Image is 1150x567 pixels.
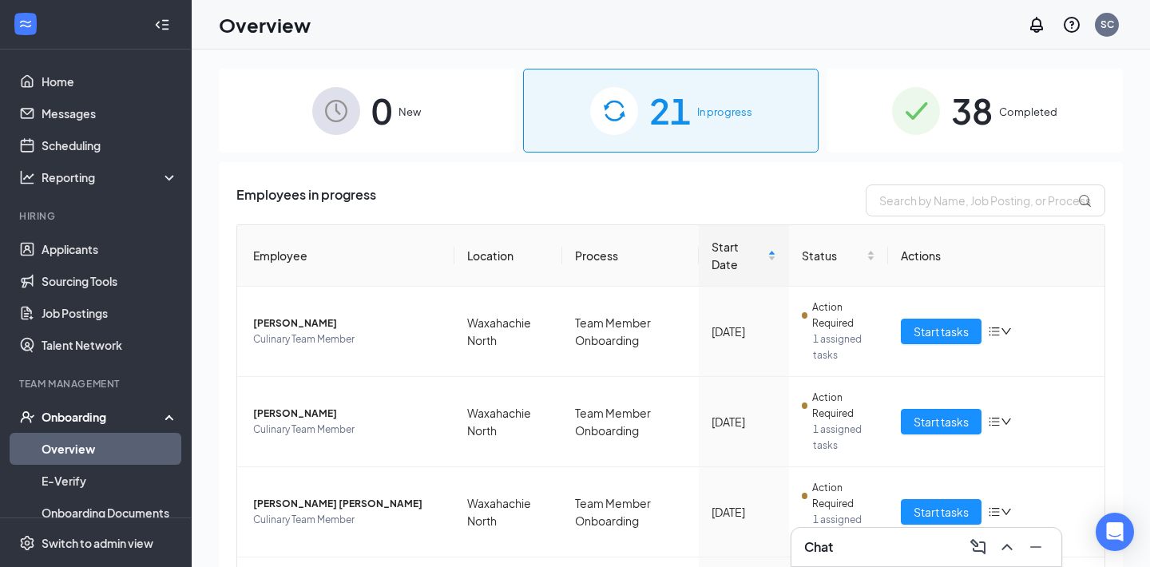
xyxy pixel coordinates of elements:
[813,331,874,363] span: 1 assigned tasks
[562,467,699,557] td: Team Member Onboarding
[649,83,691,138] span: 21
[969,537,988,557] svg: ComposeMessage
[42,535,153,551] div: Switch to admin view
[988,415,1001,428] span: bars
[42,169,179,185] div: Reporting
[42,497,178,529] a: Onboarding Documents
[18,16,34,32] svg: WorkstreamLogo
[1100,18,1114,31] div: SC
[914,413,969,430] span: Start tasks
[562,287,699,377] td: Team Member Onboarding
[712,413,777,430] div: [DATE]
[42,65,178,97] a: Home
[253,512,442,528] span: Culinary Team Member
[1027,15,1046,34] svg: Notifications
[253,315,442,331] span: [PERSON_NAME]
[966,534,991,560] button: ComposeMessage
[219,11,311,38] h1: Overview
[789,225,887,287] th: Status
[812,390,875,422] span: Action Required
[997,537,1017,557] svg: ChevronUp
[712,503,777,521] div: [DATE]
[42,409,165,425] div: Onboarding
[236,184,376,216] span: Employees in progress
[454,225,563,287] th: Location
[866,184,1105,216] input: Search by Name, Job Posting, or Process
[914,503,969,521] span: Start tasks
[1001,326,1012,337] span: down
[19,535,35,551] svg: Settings
[951,83,993,138] span: 38
[42,329,178,361] a: Talent Network
[253,422,442,438] span: Culinary Team Member
[371,83,392,138] span: 0
[994,534,1020,560] button: ChevronUp
[1023,534,1049,560] button: Minimize
[999,104,1057,120] span: Completed
[712,323,777,340] div: [DATE]
[454,377,563,467] td: Waxahachie North
[454,287,563,377] td: Waxahachie North
[802,247,862,264] span: Status
[253,496,442,512] span: [PERSON_NAME] [PERSON_NAME]
[253,331,442,347] span: Culinary Team Member
[712,238,765,273] span: Start Date
[697,104,752,120] span: In progress
[42,433,178,465] a: Overview
[1026,537,1045,557] svg: Minimize
[19,377,175,391] div: Team Management
[454,467,563,557] td: Waxahachie North
[988,325,1001,338] span: bars
[42,233,178,265] a: Applicants
[813,512,874,544] span: 1 assigned tasks
[562,377,699,467] td: Team Member Onboarding
[19,169,35,185] svg: Analysis
[42,129,178,161] a: Scheduling
[888,225,1105,287] th: Actions
[253,406,442,422] span: [PERSON_NAME]
[1062,15,1081,34] svg: QuestionInfo
[237,225,454,287] th: Employee
[1001,506,1012,517] span: down
[42,465,178,497] a: E-Verify
[914,323,969,340] span: Start tasks
[812,480,875,512] span: Action Required
[901,499,981,525] button: Start tasks
[19,409,35,425] svg: UserCheck
[42,97,178,129] a: Messages
[19,209,175,223] div: Hiring
[804,538,833,556] h3: Chat
[901,409,981,434] button: Start tasks
[1001,416,1012,427] span: down
[813,422,874,454] span: 1 assigned tasks
[42,297,178,329] a: Job Postings
[42,265,178,297] a: Sourcing Tools
[901,319,981,344] button: Start tasks
[562,225,699,287] th: Process
[399,104,421,120] span: New
[812,299,875,331] span: Action Required
[1096,513,1134,551] div: Open Intercom Messenger
[988,506,1001,518] span: bars
[154,17,170,33] svg: Collapse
